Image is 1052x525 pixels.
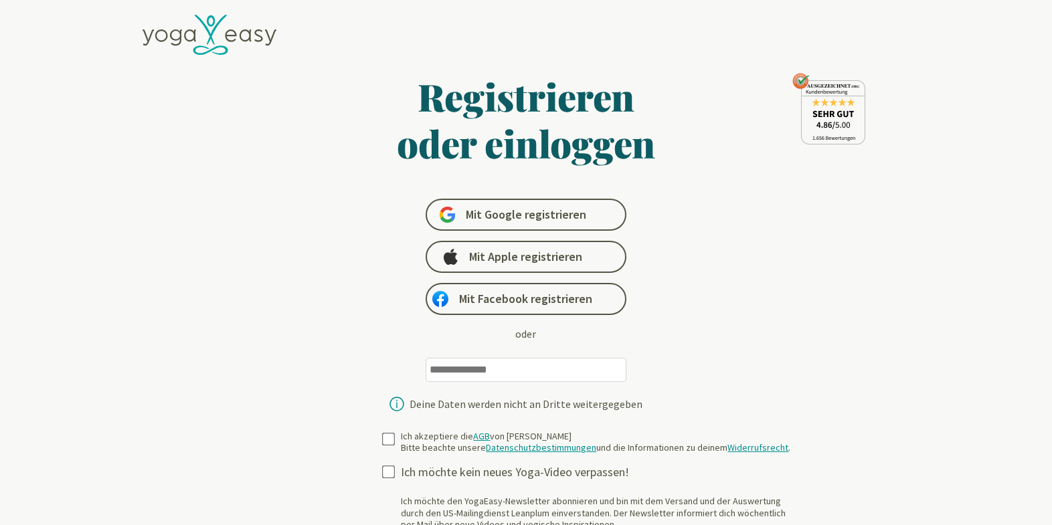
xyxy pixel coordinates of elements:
h1: Registrieren oder einloggen [267,73,785,167]
img: ausgezeichnet_seal.png [792,73,865,144]
div: Deine Daten werden nicht an Dritte weitergegeben [410,399,642,409]
span: Mit Google registrieren [466,207,586,223]
a: AGB [473,430,490,442]
div: Ich möchte kein neues Yoga-Video verpassen! [401,465,801,480]
a: Datenschutzbestimmungen [486,441,596,453]
div: oder [515,326,536,342]
span: Mit Apple registrieren [469,249,582,265]
a: Mit Apple registrieren [426,241,626,273]
a: Mit Google registrieren [426,199,626,231]
a: Widerrufsrecht [727,441,788,453]
a: Mit Facebook registrieren [426,283,626,315]
span: Mit Facebook registrieren [459,291,592,307]
div: Ich akzeptiere die von [PERSON_NAME] Bitte beachte unsere und die Informationen zu deinem . [401,431,790,454]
